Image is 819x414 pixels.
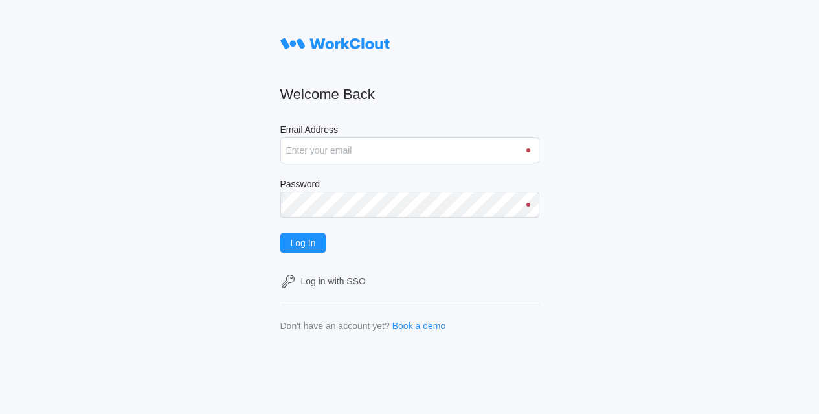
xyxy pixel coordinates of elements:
[301,276,366,286] div: Log in with SSO
[280,321,390,331] div: Don't have an account yet?
[280,124,539,137] label: Email Address
[392,321,446,331] a: Book a demo
[280,137,539,163] input: Enter your email
[280,179,539,192] label: Password
[291,238,316,247] span: Log In
[280,86,539,104] h2: Welcome Back
[280,233,326,253] button: Log In
[280,273,539,289] a: Log in with SSO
